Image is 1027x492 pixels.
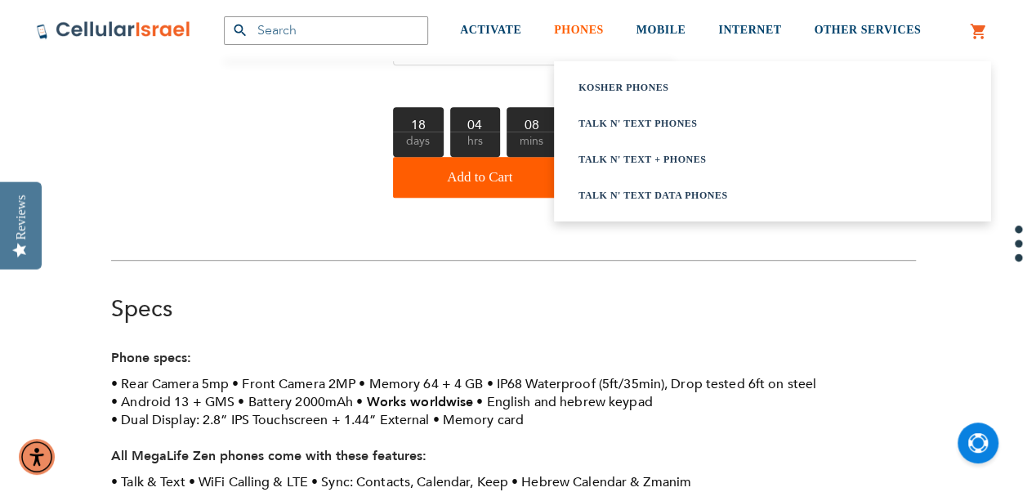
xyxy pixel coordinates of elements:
[432,411,524,429] li: Memory card
[447,161,512,194] span: Add to Cart
[311,473,508,491] li: Sync: Contacts, Calendar, Keep
[814,24,921,36] span: OTHER SERVICES
[393,132,444,157] span: days
[578,187,926,204] a: Talk n' Text Data Phones
[189,473,308,491] li: WiFi Calling & LTE
[238,393,353,411] li: Battery 2000mAh
[636,24,686,36] span: MOBILE
[578,151,926,168] a: Talk n' Text + Phones
[718,24,781,36] span: INTERNET
[450,132,501,157] span: hrs
[111,473,185,491] li: Talk & Text
[111,411,429,429] li: Dual Display: 2.8” IPS Touchscreen + 1.44” External
[511,473,691,491] li: Hebrew Calendar & Zmanim
[111,375,229,393] li: Rear Camera 5mp
[36,20,191,40] img: Cellular Israel Logo
[111,293,172,324] a: Specs
[111,447,426,465] strong: All MegaLife Zen phones come with these features:
[578,115,926,132] a: Talk n' Text Phones
[393,107,444,132] b: 18
[450,107,501,132] b: 04
[366,393,473,411] strong: Works worldwise
[578,79,926,96] a: Kosher Phones
[232,375,355,393] li: Front Camera 2MP
[486,375,816,393] li: IP68 Waterproof (5ft/35min), Drop tested 6ft on steel
[224,16,428,45] input: Search
[19,439,55,475] div: Accessibility Menu
[554,24,604,36] span: PHONES
[507,107,557,132] b: 08
[507,132,557,157] span: mins
[111,393,234,411] li: Android 13 + GMS
[393,157,566,198] button: Add to Cart
[460,24,521,36] span: ACTIVATE
[111,349,191,367] strong: Phone specs:
[359,375,483,393] li: Memory 64 + 4 GB
[476,393,652,411] li: English and hebrew keypad
[14,195,29,239] div: Reviews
